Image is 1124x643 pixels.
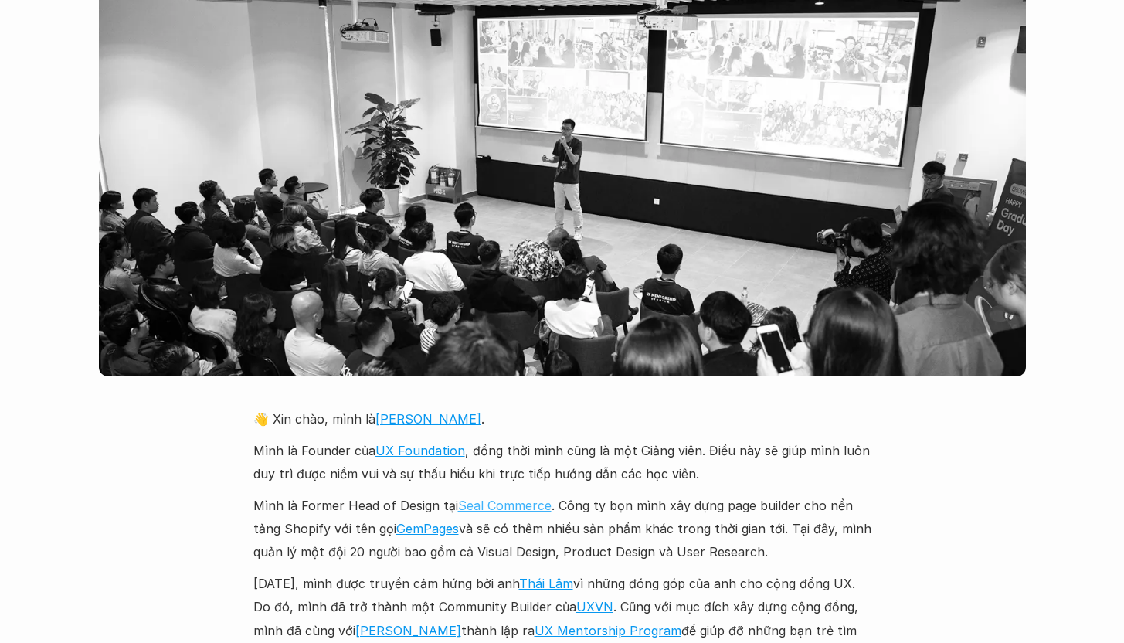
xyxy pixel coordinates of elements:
a: UXVN [576,599,613,614]
a: [PERSON_NAME] [355,623,461,638]
p: Mình là Former Head of Design tại . Công ty bọn mình xây dựng page builder cho nền tảng Shopify v... [253,494,871,564]
a: UX Foundation [375,443,465,458]
a: Thái Lâm [519,576,573,591]
p: Mình là Founder của , đồng thời mình cũng là một Giảng viên. Điều này sẽ giúp mình luôn duy trì đ... [253,439,871,486]
a: GemPages [396,521,459,536]
a: Seal Commerce [458,498,552,513]
a: [PERSON_NAME] [375,411,481,427]
a: UX Mentorship Program [535,623,681,638]
p: 👋 Xin chào, mình là . [253,407,871,430]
